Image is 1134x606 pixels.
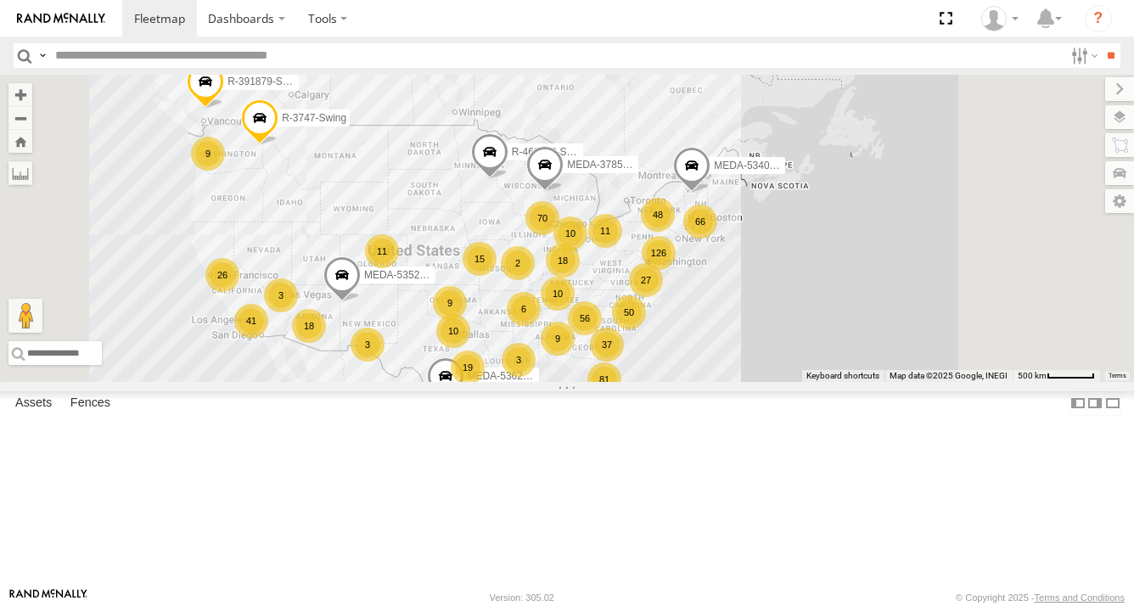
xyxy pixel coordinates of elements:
[1018,371,1047,380] span: 500 km
[8,106,32,130] button: Zoom out
[490,592,554,603] div: Version: 305.02
[1064,43,1101,68] label: Search Filter Options
[1069,391,1086,416] label: Dock Summary Table to the Left
[1013,370,1100,382] button: Map Scale: 500 km per 53 pixels
[975,6,1025,31] div: Tim Albro
[433,286,467,320] div: 9
[205,258,239,292] div: 26
[62,391,119,415] label: Fences
[436,314,470,348] div: 10
[1035,592,1125,603] a: Terms and Conditions
[1105,189,1134,213] label: Map Settings
[8,130,32,153] button: Zoom Home
[641,198,675,232] div: 48
[364,270,452,282] span: MEDA-535215-Roll
[612,295,646,329] div: 50
[1085,5,1112,32] i: ?
[501,246,535,280] div: 2
[463,242,497,276] div: 15
[546,244,580,278] div: 18
[890,371,1008,380] span: Map data ©2025 Google, INEGI
[525,201,559,235] div: 70
[351,328,385,362] div: 3
[1104,391,1121,416] label: Hide Summary Table
[629,263,663,297] div: 27
[806,370,879,382] button: Keyboard shortcuts
[588,214,622,248] div: 11
[451,351,485,384] div: 19
[512,147,587,159] span: R-460513-Swing
[553,216,587,250] div: 10
[191,137,225,171] div: 9
[227,76,303,88] span: R-391879-Swing
[590,328,624,362] div: 37
[17,13,105,25] img: rand-logo.svg
[541,277,575,311] div: 10
[7,391,60,415] label: Assets
[1086,391,1103,416] label: Dock Summary Table to the Right
[714,160,801,171] span: MEDA-534010-Roll
[8,161,32,185] label: Measure
[282,112,346,124] span: R-3747-Swing
[234,304,268,338] div: 41
[264,278,298,312] div: 3
[8,83,32,106] button: Zoom in
[1109,373,1126,379] a: Terms
[568,301,602,335] div: 56
[642,236,676,270] div: 126
[587,362,621,396] div: 81
[36,43,49,68] label: Search Query
[541,322,575,356] div: 9
[9,589,87,606] a: Visit our Website
[502,343,536,377] div: 3
[8,299,42,333] button: Drag Pegman onto the map to open Street View
[683,205,717,238] div: 66
[567,159,665,171] span: MEDA-378576-Swing
[292,309,326,343] div: 18
[507,292,541,326] div: 6
[365,234,399,268] div: 11
[956,592,1125,603] div: © Copyright 2025 -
